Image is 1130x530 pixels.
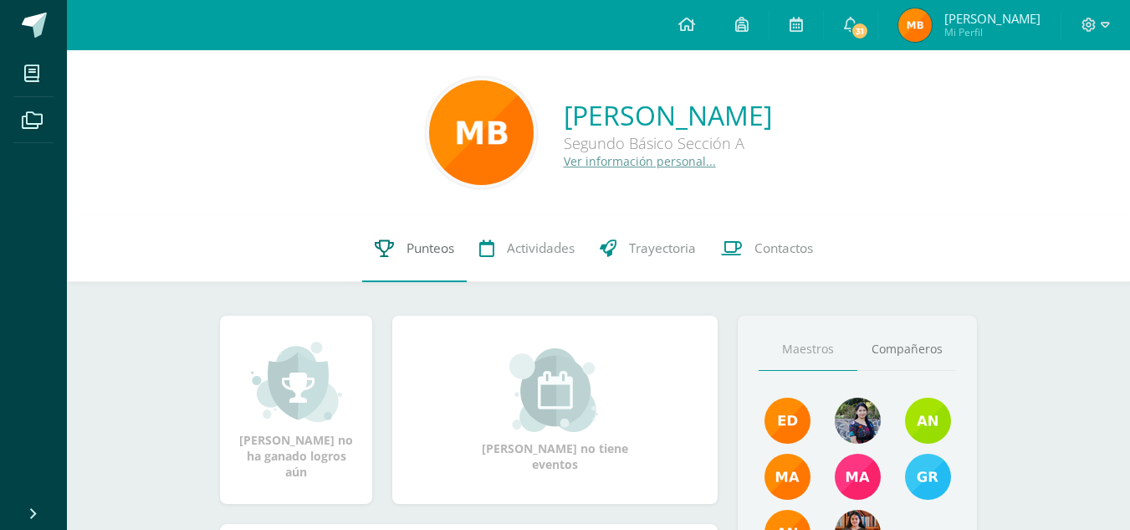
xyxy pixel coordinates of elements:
a: Maestros [759,328,857,371]
img: 609d0358dc98d24c744447b6cea299a3.png [429,80,534,185]
div: [PERSON_NAME] no tiene eventos [472,348,639,472]
a: Contactos [708,215,826,282]
img: 560278503d4ca08c21e9c7cd40ba0529.png [764,454,810,500]
span: [PERSON_NAME] [944,10,1041,27]
img: f40e456500941b1b33f0807dd74ea5cf.png [764,398,810,444]
div: Segundo Básico Sección A [564,133,772,153]
span: Mi Perfil [944,25,1041,39]
span: Actividades [507,239,575,257]
img: e6b27947fbea61806f2b198ab17e5dde.png [905,398,951,444]
span: Trayectoria [629,239,696,257]
img: 6836aa3427f9a1a50e214aa154154334.png [898,8,932,42]
img: b7ce7144501556953be3fc0a459761b8.png [905,454,951,500]
span: Punteos [406,239,454,257]
a: Actividades [467,215,587,282]
a: Trayectoria [587,215,708,282]
a: Punteos [362,215,467,282]
span: 31 [851,22,869,40]
a: Ver información personal... [564,153,716,169]
img: 7766054b1332a6085c7723d22614d631.png [835,454,881,500]
img: 9b17679b4520195df407efdfd7b84603.png [835,398,881,444]
span: Contactos [754,239,813,257]
img: achievement_small.png [251,340,342,424]
div: [PERSON_NAME] no ha ganado logros aún [237,340,355,480]
img: event_small.png [509,348,601,432]
a: Compañeros [857,328,956,371]
a: [PERSON_NAME] [564,97,772,133]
